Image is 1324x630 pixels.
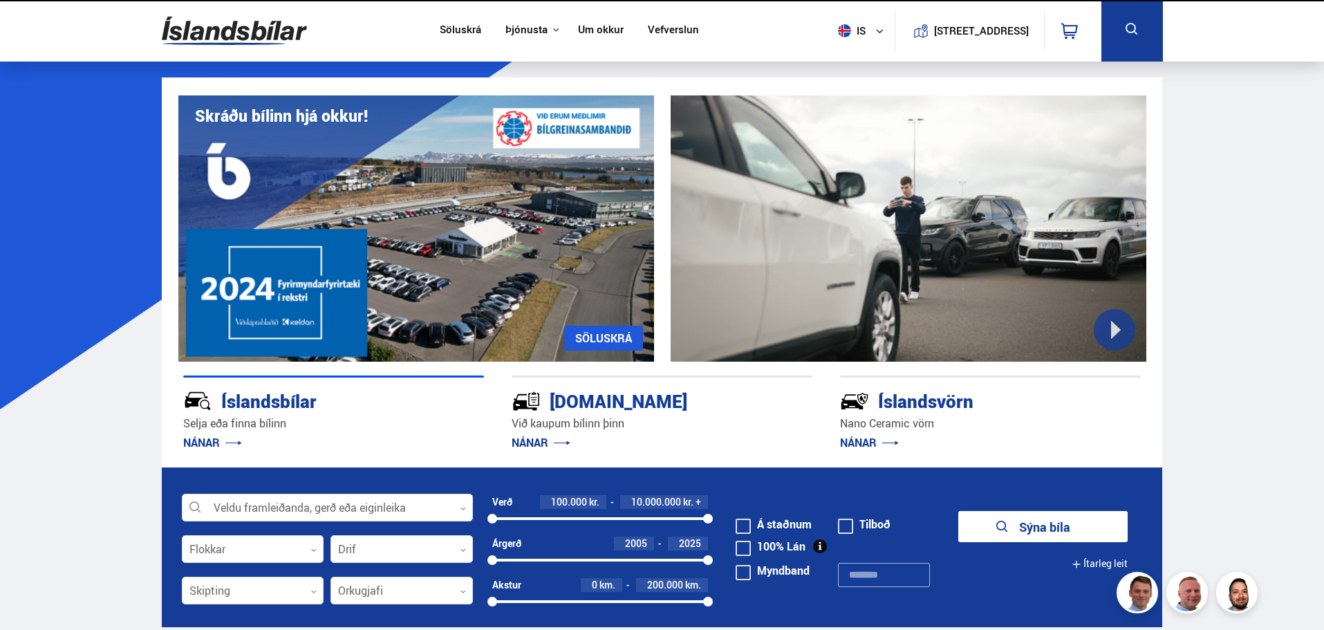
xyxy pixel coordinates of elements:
span: 200.000 [647,578,683,591]
span: km. [599,580,615,591]
label: Tilboð [838,519,891,530]
label: Á staðnum [736,519,812,530]
a: NÁNAR [183,435,242,450]
h1: Skráðu bílinn hjá okkur! [195,106,368,125]
span: km. [685,580,701,591]
span: kr. [589,497,599,508]
p: Við kaupum bílinn þinn [512,416,812,432]
span: kr. [683,497,693,508]
span: 0 [592,578,597,591]
a: Söluskrá [440,24,481,38]
div: Íslandsbílar [183,388,435,412]
label: 100% Lán [736,541,805,552]
p: Nano Ceramic vörn [840,416,1141,432]
img: nhp88E3Fdnt1Opn2.png [1218,574,1260,615]
button: [STREET_ADDRESS] [940,25,1024,37]
label: Myndband [736,565,810,576]
img: JRvxyua_JYH6wB4c.svg [183,387,212,416]
span: 2025 [679,537,701,550]
div: Verð [492,497,512,508]
a: SÖLUSKRÁ [564,326,643,351]
img: eKx6w-_Home_640_.png [178,95,654,362]
span: 2005 [625,537,647,550]
div: [DOMAIN_NAME] [512,388,763,412]
img: G0Ugv5HjCgRt.svg [162,8,307,53]
span: + [696,497,701,508]
span: 100.000 [551,495,587,508]
button: is [832,10,895,51]
a: [STREET_ADDRESS] [902,11,1036,50]
button: Ítarleg leit [1072,548,1128,580]
img: -Svtn6bYgwAsiwNX.svg [840,387,869,416]
span: is [832,24,867,37]
img: FbJEzSuNWCJXmdc-.webp [1119,574,1160,615]
p: Selja eða finna bílinn [183,416,484,432]
img: tr5P-W3DuiFaO7aO.svg [512,387,541,416]
span: 10.000.000 [631,495,681,508]
a: NÁNAR [840,435,899,450]
button: Sýna bíla [958,511,1128,542]
div: Akstur [492,580,521,591]
div: Íslandsvörn [840,388,1092,412]
div: Árgerð [492,538,521,549]
a: Vefverslun [648,24,699,38]
a: NÁNAR [512,435,570,450]
button: Þjónusta [505,24,548,37]
a: Um okkur [578,24,624,38]
img: siFngHWaQ9KaOqBr.png [1168,574,1210,615]
img: svg+xml;base64,PHN2ZyB4bWxucz0iaHR0cDovL3d3dy53My5vcmcvMjAwMC9zdmciIHdpZHRoPSI1MTIiIGhlaWdodD0iNT... [838,24,851,37]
